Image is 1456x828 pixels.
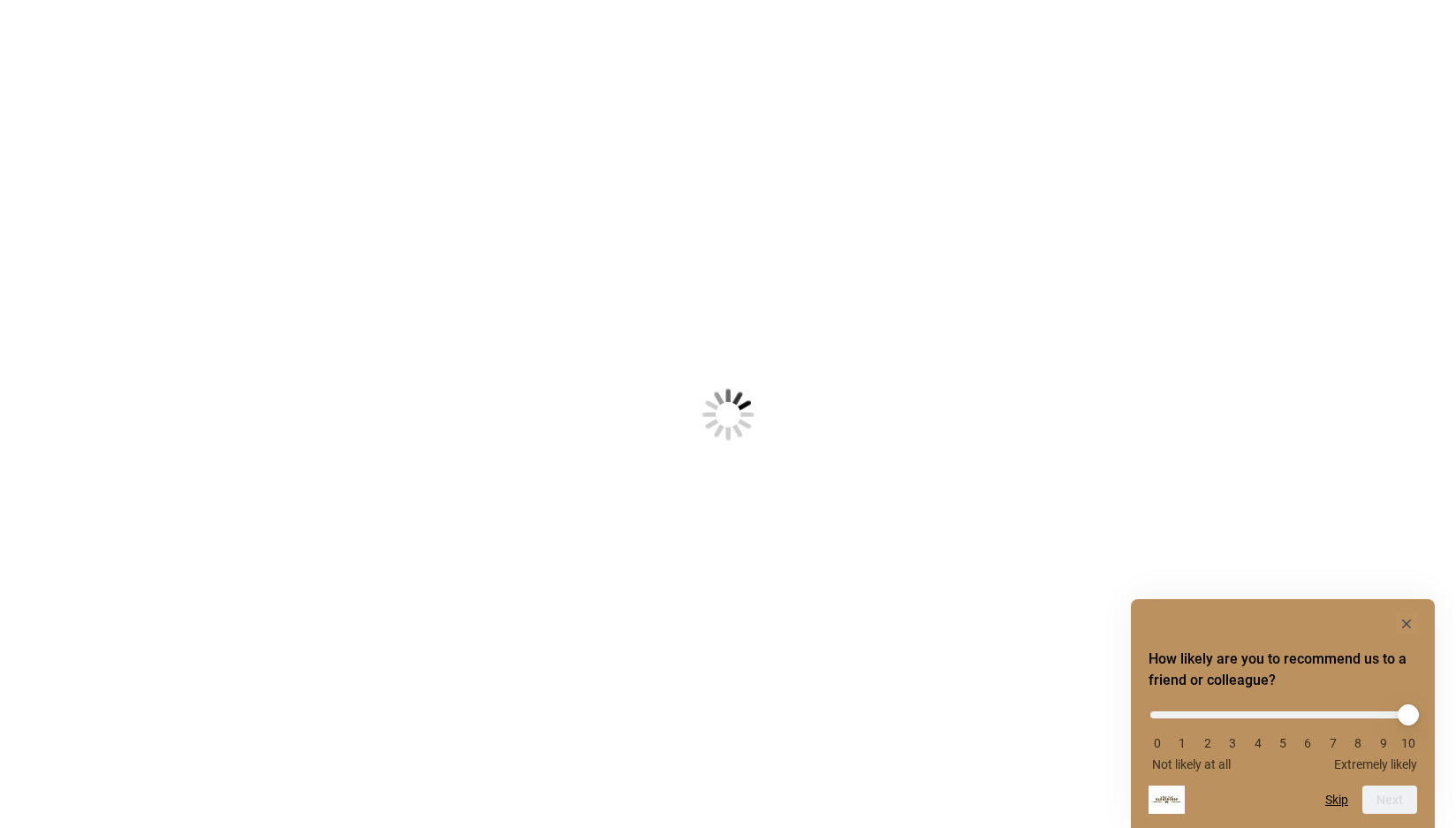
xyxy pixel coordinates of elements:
[1325,793,1348,807] button: Skip
[1399,736,1417,750] li: 10
[1199,736,1217,750] li: 2
[1324,736,1342,750] li: 7
[1375,736,1392,750] li: 9
[615,301,841,528] img: Loading
[1173,736,1191,750] li: 1
[1149,649,1417,691] h2: How likely are you to recommend us to a friend or colleague? Select an option from 0 to 10, with ...
[1362,786,1417,814] button: Next question
[1149,613,1417,814] div: How likely are you to recommend us to a friend or colleague? Select an option from 0 to 10, with ...
[1274,736,1292,750] li: 5
[1149,698,1417,771] div: How likely are you to recommend us to a friend or colleague? Select an option from 0 to 10, with ...
[1396,613,1417,634] button: Hide survey
[1152,757,1231,771] span: Not likely at all
[1299,736,1316,750] li: 6
[1349,736,1367,750] li: 8
[1224,736,1241,750] li: 3
[1334,757,1417,771] span: Extremely likely
[1149,736,1166,750] li: 0
[1249,736,1267,750] li: 4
